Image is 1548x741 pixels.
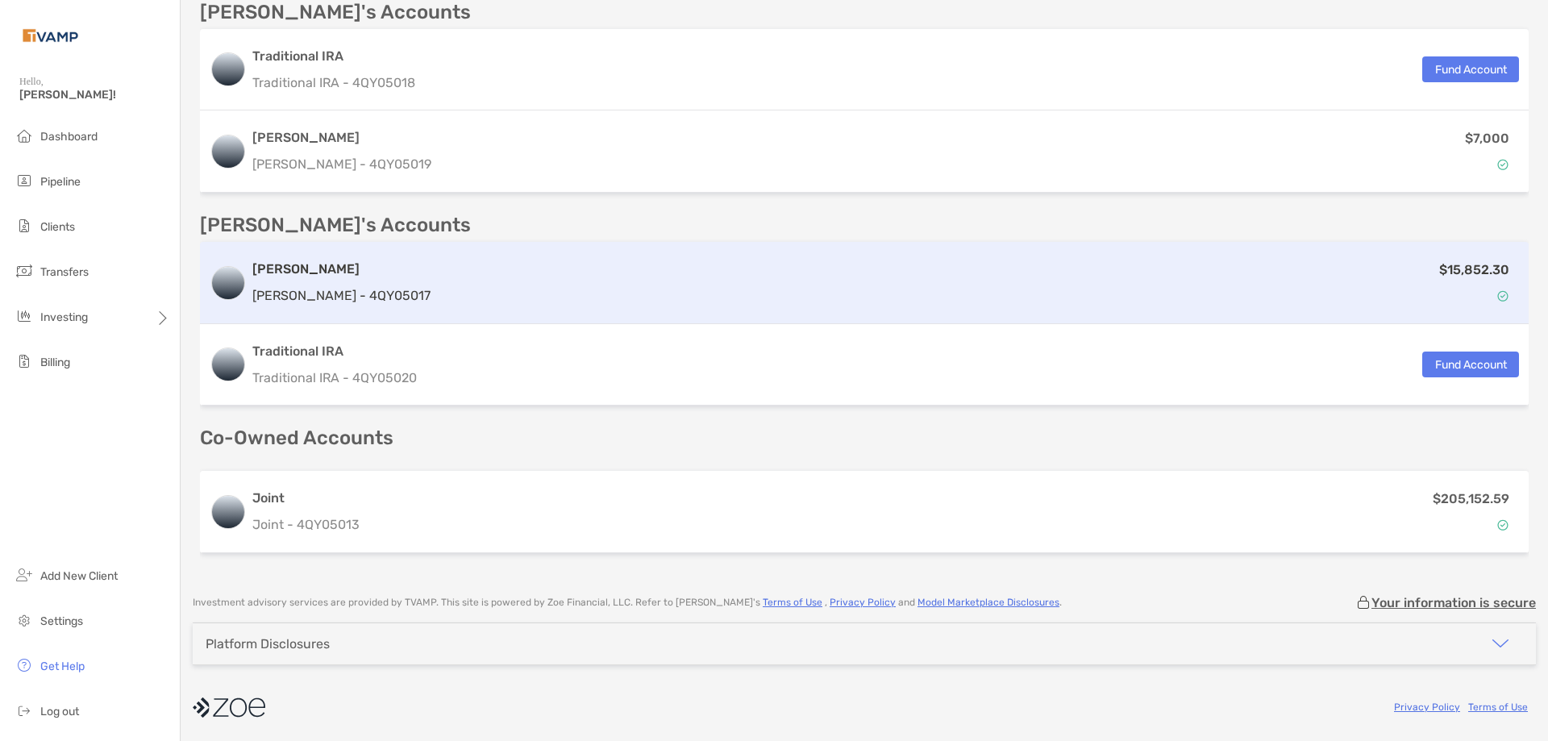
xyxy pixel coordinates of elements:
[1491,634,1510,653] img: icon arrow
[212,496,244,528] img: logo account
[40,569,118,583] span: Add New Client
[252,285,431,306] p: [PERSON_NAME] - 4QY05017
[252,489,360,508] h3: Joint
[1371,595,1536,610] p: Your information is secure
[40,130,98,144] span: Dashboard
[40,356,70,369] span: Billing
[1422,56,1519,82] button: Fund Account
[15,610,34,630] img: settings icon
[252,154,431,174] p: [PERSON_NAME] - 4QY05019
[252,514,360,535] p: Joint - 4QY05013
[200,428,1529,448] p: Co-Owned Accounts
[15,126,34,145] img: dashboard icon
[1394,701,1460,713] a: Privacy Policy
[212,267,244,299] img: logo account
[200,2,471,23] p: [PERSON_NAME]'s Accounts
[40,175,81,189] span: Pipeline
[40,660,85,673] span: Get Help
[1497,290,1508,302] img: Account Status icon
[15,656,34,675] img: get-help icon
[15,261,34,281] img: transfers icon
[193,597,1062,609] p: Investment advisory services are provided by TVAMP . This site is powered by Zoe Financial, LLC. ...
[15,306,34,326] img: investing icon
[15,352,34,371] img: billing icon
[252,260,431,279] h3: [PERSON_NAME]
[763,597,822,608] a: Terms of Use
[200,215,471,235] p: [PERSON_NAME]'s Accounts
[40,220,75,234] span: Clients
[1439,260,1509,280] p: $15,852.30
[252,47,415,66] h3: Traditional IRA
[252,128,431,148] h3: [PERSON_NAME]
[15,565,34,585] img: add_new_client icon
[193,689,265,726] img: company logo
[1433,489,1509,509] p: $205,152.59
[15,171,34,190] img: pipeline icon
[1422,352,1519,377] button: Fund Account
[1468,701,1528,713] a: Terms of Use
[19,88,170,102] span: [PERSON_NAME]!
[212,348,244,381] img: logo account
[40,265,89,279] span: Transfers
[252,73,415,93] p: Traditional IRA - 4QY05018
[212,53,244,85] img: logo account
[830,597,896,608] a: Privacy Policy
[40,705,79,718] span: Log out
[40,310,88,324] span: Investing
[15,701,34,720] img: logout icon
[40,614,83,628] span: Settings
[15,216,34,235] img: clients icon
[19,6,81,65] img: Zoe Logo
[918,597,1059,608] a: Model Marketplace Disclosures
[1497,159,1508,170] img: Account Status icon
[1465,128,1509,148] p: $7,000
[252,368,417,388] p: Traditional IRA - 4QY05020
[212,135,244,168] img: logo account
[1497,519,1508,531] img: Account Status icon
[206,636,330,651] div: Platform Disclosures
[252,342,417,361] h3: Traditional IRA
